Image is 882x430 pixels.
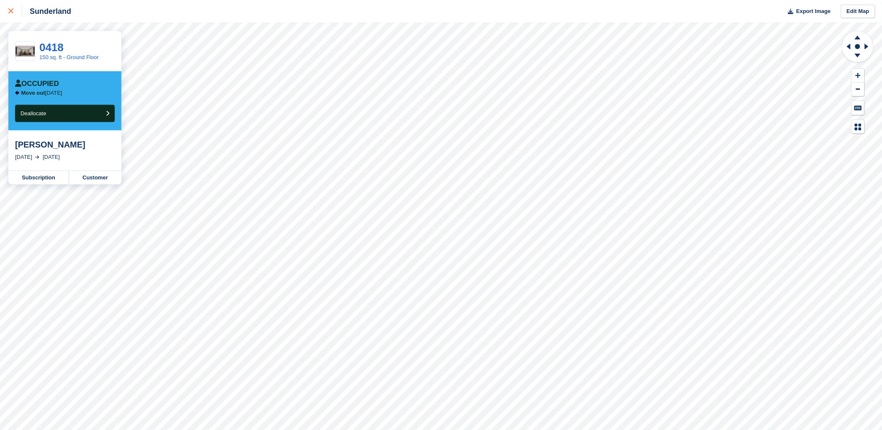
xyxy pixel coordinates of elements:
button: Map Legend [852,120,864,134]
span: Export Image [796,7,831,16]
div: [DATE] [15,153,32,161]
div: [PERSON_NAME] [15,140,115,150]
button: Zoom In [852,69,864,83]
button: Export Image [783,5,831,18]
a: 0418 [39,41,64,54]
a: Subscription [8,171,69,184]
img: arrow-left-icn-90495f2de72eb5bd0bd1c3c35deca35cc13f817d75bef06ecd7c0b315636ce7e.svg [15,91,19,95]
div: Occupied [15,80,59,88]
button: Zoom Out [852,83,864,96]
button: Keyboard Shortcuts [852,101,864,115]
button: Deallocate [15,105,115,122]
a: 150 sq. ft - Ground Floor [39,54,99,60]
p: [DATE] [21,90,62,96]
span: Move out [21,90,45,96]
span: Deallocate [21,110,46,117]
div: [DATE] [43,153,60,161]
a: Edit Map [841,5,875,18]
div: Sunderland [22,6,71,16]
img: arrow-right-light-icn-cde0832a797a2874e46488d9cf13f60e5c3a73dbe684e267c42b8395dfbc2abf.svg [35,155,39,159]
a: Customer [69,171,121,184]
img: 150%20SQ.FT-2.jpg [15,46,35,57]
